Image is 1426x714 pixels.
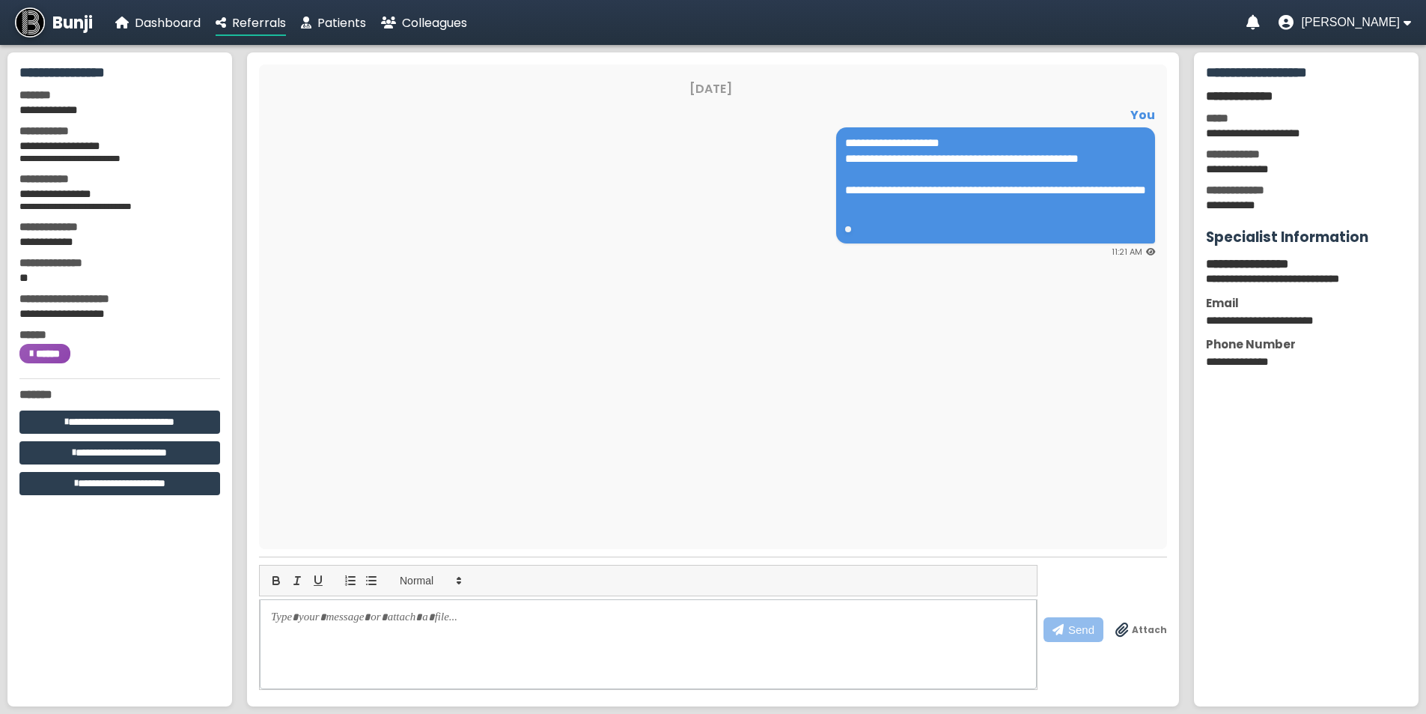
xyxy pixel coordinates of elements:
[1206,294,1407,312] div: Email
[1279,15,1411,30] button: User menu
[402,14,467,31] span: Colleagues
[1112,246,1142,258] span: 11:21 AM
[15,7,45,37] img: Bunji Dental Referral Management
[1068,623,1094,636] span: Send
[266,79,1155,98] div: [DATE]
[266,572,287,590] button: bold
[308,572,329,590] button: underline
[361,572,382,590] button: list: bullet
[340,572,361,590] button: list: ordered
[1301,16,1400,29] span: [PERSON_NAME]
[1206,226,1407,248] h3: Specialist Information
[1043,617,1103,642] button: Send
[52,10,93,35] span: Bunji
[287,572,308,590] button: italic
[266,106,1155,124] div: You
[317,14,366,31] span: Patients
[301,13,366,32] a: Patients
[135,14,201,31] span: Dashboard
[115,13,201,32] a: Dashboard
[1132,623,1167,637] span: Attach
[232,14,286,31] span: Referrals
[1206,336,1407,353] div: Phone Number
[1246,15,1260,30] a: Notifications
[381,13,467,32] a: Colleagues
[1115,623,1167,638] label: Drag & drop files anywhere to attach
[15,7,93,37] a: Bunji
[216,13,286,32] a: Referrals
